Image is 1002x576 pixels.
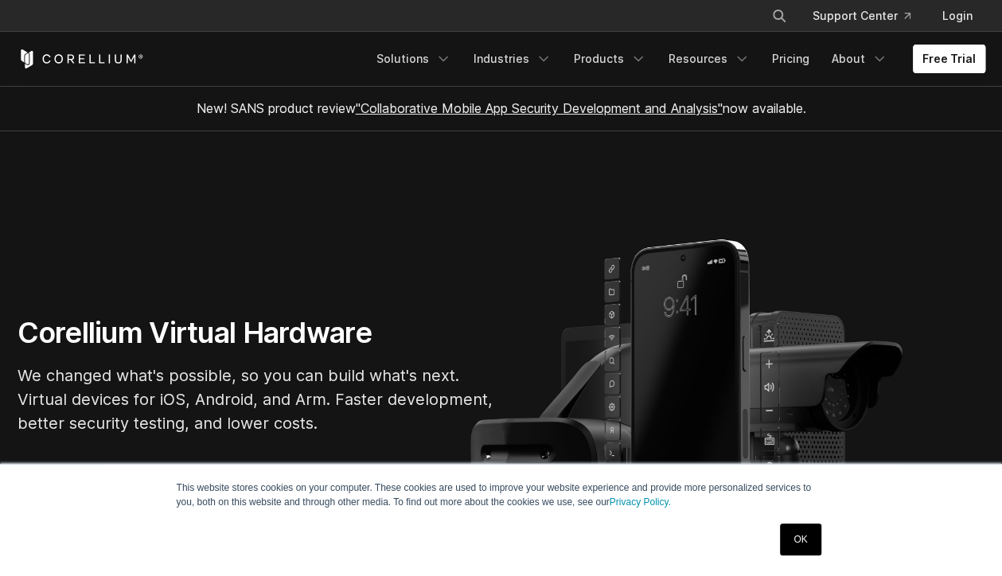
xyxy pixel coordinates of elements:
[197,100,806,116] span: New! SANS product review now available.
[659,45,759,73] a: Resources
[610,496,671,508] a: Privacy Policy.
[367,45,461,73] a: Solutions
[564,45,656,73] a: Products
[913,45,985,73] a: Free Trial
[464,45,561,73] a: Industries
[762,45,819,73] a: Pricing
[177,481,826,509] p: This website stores cookies on your computer. These cookies are used to improve your website expe...
[18,364,495,435] p: We changed what's possible, so you can build what's next. Virtual devices for iOS, Android, and A...
[356,100,723,116] a: "Collaborative Mobile App Security Development and Analysis"
[18,49,144,68] a: Corellium Home
[18,315,495,351] h1: Corellium Virtual Hardware
[780,523,821,555] a: OK
[752,2,985,30] div: Navigation Menu
[930,2,985,30] a: Login
[367,45,985,73] div: Navigation Menu
[822,45,897,73] a: About
[765,2,793,30] button: Search
[800,2,923,30] a: Support Center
